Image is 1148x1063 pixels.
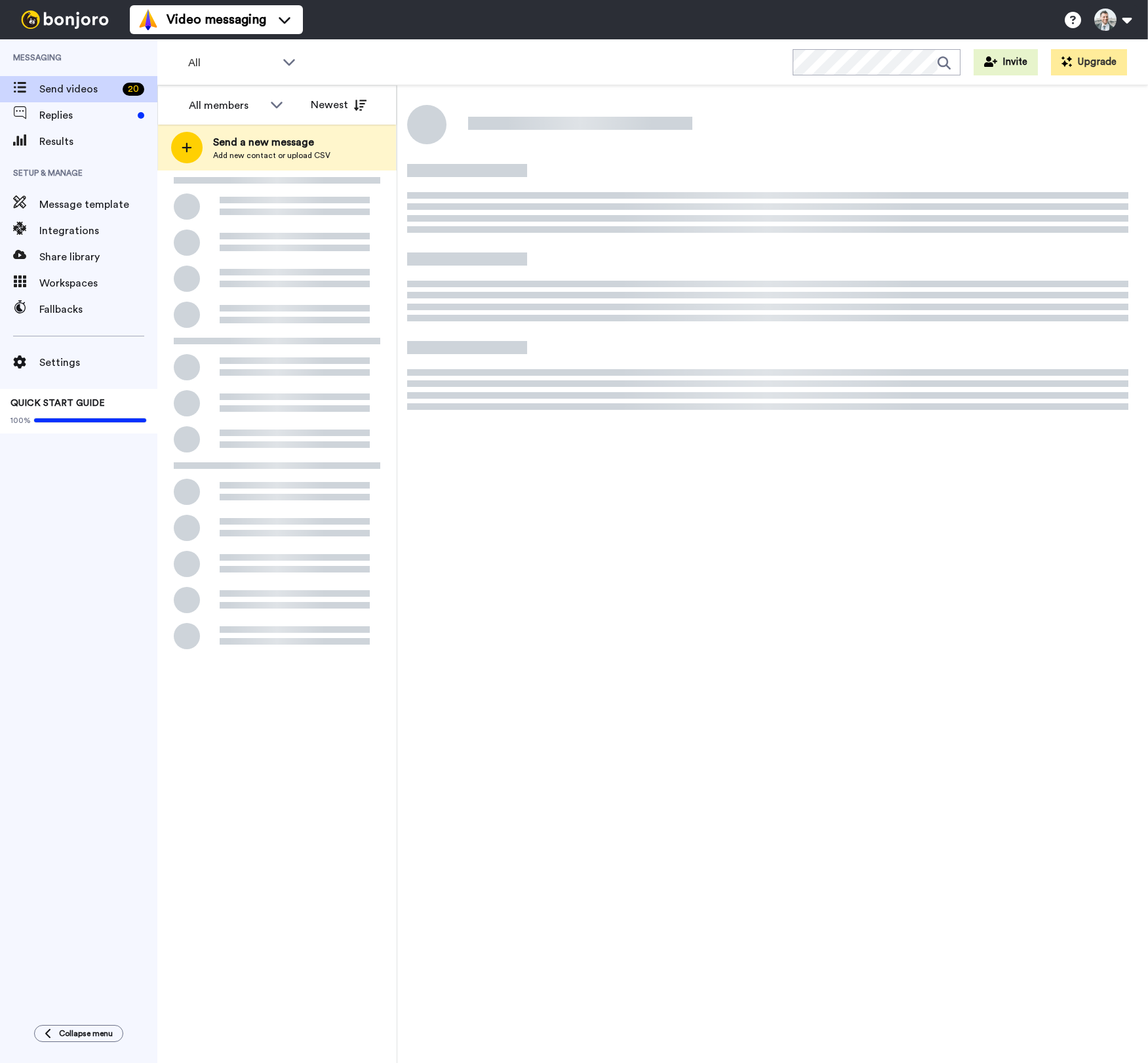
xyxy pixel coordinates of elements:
[34,1025,123,1042] button: Collapse menu
[16,10,114,29] img: bj-logo-header-white.svg
[10,399,105,408] span: QUICK START GUIDE
[301,92,376,118] button: Newest
[188,55,276,71] span: All
[39,197,157,212] span: Message template
[167,10,266,29] span: Video messaging
[138,9,159,30] img: vm-color.svg
[39,355,157,371] span: Settings
[39,223,157,239] span: Integrations
[39,81,117,97] span: Send videos
[1051,49,1127,75] button: Upgrade
[213,150,330,161] span: Add new contact or upload CSV
[974,49,1038,75] button: Invite
[213,134,330,150] span: Send a new message
[39,108,132,123] span: Replies
[189,98,264,113] div: All members
[123,83,144,96] div: 20
[59,1028,113,1039] span: Collapse menu
[39,302,157,317] span: Fallbacks
[39,134,157,150] span: Results
[39,275,157,291] span: Workspaces
[10,415,31,426] span: 100%
[39,249,157,265] span: Share library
